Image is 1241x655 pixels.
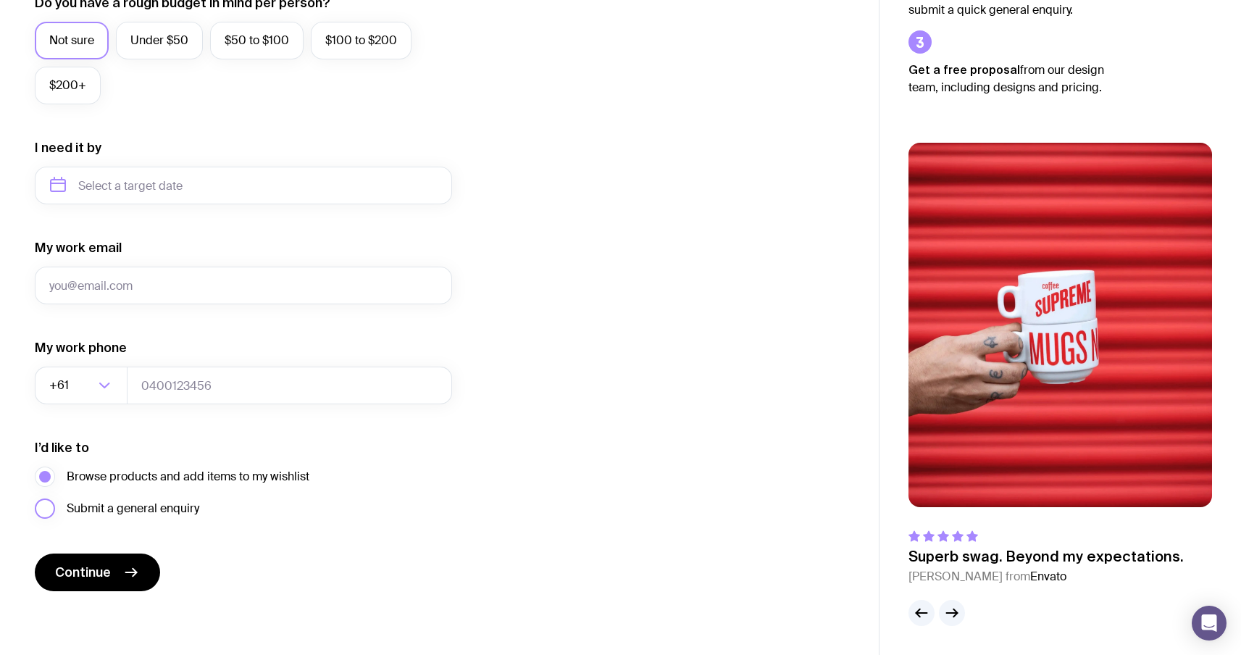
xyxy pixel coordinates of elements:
[35,554,160,591] button: Continue
[49,367,72,404] span: +61
[35,267,452,304] input: you@email.com
[35,339,127,356] label: My work phone
[67,500,199,517] span: Submit a general enquiry
[67,468,309,485] span: Browse products and add items to my wishlist
[908,548,1184,565] p: Superb swag. Beyond my expectations.
[210,22,304,59] label: $50 to $100
[35,239,122,256] label: My work email
[1192,606,1227,641] div: Open Intercom Messenger
[35,367,128,404] div: Search for option
[35,67,101,104] label: $200+
[908,63,1020,76] strong: Get a free proposal
[35,22,109,59] label: Not sure
[72,367,94,404] input: Search for option
[311,22,411,59] label: $100 to $200
[908,61,1126,96] p: from our design team, including designs and pricing.
[35,167,452,204] input: Select a target date
[35,139,101,157] label: I need it by
[116,22,203,59] label: Under $50
[127,367,452,404] input: 0400123456
[908,568,1184,585] cite: [PERSON_NAME] from
[35,439,89,456] label: I’d like to
[1030,569,1066,584] span: Envato
[55,564,111,581] span: Continue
